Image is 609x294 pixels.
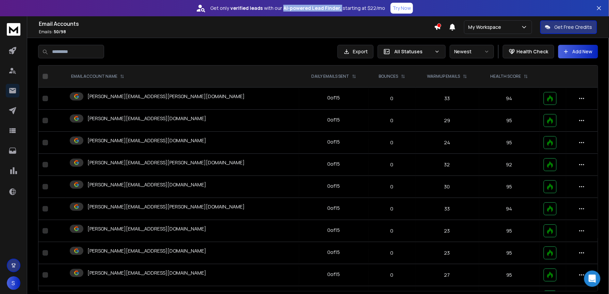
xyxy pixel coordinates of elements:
[415,154,479,176] td: 32
[415,176,479,198] td: 30
[7,23,20,36] img: logo
[87,137,206,144] p: [PERSON_NAME][EMAIL_ADDRESS][DOMAIN_NAME]
[312,74,349,79] p: DAILY EMAILS SENT
[7,276,20,290] button: S
[427,74,460,79] p: WARMUP EMAILS
[328,94,340,101] div: 0 of 15
[517,48,548,55] p: Health Check
[373,95,411,102] p: 0
[39,29,434,35] p: Emails :
[373,272,411,278] p: 0
[328,227,340,234] div: 0 of 15
[479,198,540,220] td: 94
[328,183,340,189] div: 0 of 15
[328,249,340,256] div: 0 of 15
[373,139,411,146] p: 0
[393,5,411,12] p: Try Now
[87,225,206,232] p: [PERSON_NAME][EMAIL_ADDRESS][DOMAIN_NAME]
[373,161,411,168] p: 0
[87,159,245,166] p: [PERSON_NAME][EMAIL_ADDRESS][PERSON_NAME][DOMAIN_NAME]
[283,5,341,12] strong: AI-powered Lead Finder,
[373,227,411,234] p: 0
[87,247,206,254] p: [PERSON_NAME][EMAIL_ADDRESS][DOMAIN_NAME]
[468,24,504,31] p: My Workspace
[479,154,540,176] td: 92
[328,139,340,145] div: 0 of 15
[415,220,479,242] td: 23
[558,45,598,58] button: Add New
[373,250,411,256] p: 0
[328,271,340,278] div: 0 of 15
[394,48,432,55] p: All Statuses
[584,271,600,287] div: Open Intercom Messenger
[415,110,479,132] td: 29
[503,45,554,58] button: Health Check
[479,264,540,286] td: 95
[328,116,340,123] div: 0 of 15
[479,242,540,264] td: 95
[87,93,245,100] p: [PERSON_NAME][EMAIL_ADDRESS][PERSON_NAME][DOMAIN_NAME]
[338,45,374,58] button: Export
[373,205,411,212] p: 0
[391,3,413,14] button: Try Now
[479,88,540,110] td: 94
[87,270,206,276] p: [PERSON_NAME][EMAIL_ADDRESS][DOMAIN_NAME]
[87,203,245,210] p: [PERSON_NAME][EMAIL_ADDRESS][PERSON_NAME][DOMAIN_NAME]
[415,264,479,286] td: 27
[87,181,206,188] p: [PERSON_NAME][EMAIL_ADDRESS][DOMAIN_NAME]
[373,183,411,190] p: 0
[415,242,479,264] td: 23
[54,29,66,35] span: 50 / 98
[230,5,263,12] strong: verified leads
[328,205,340,212] div: 0 of 15
[555,24,592,31] p: Get Free Credits
[415,88,479,110] td: 33
[39,20,434,28] h1: Email Accounts
[491,74,521,79] p: HEALTH SCORE
[540,20,597,34] button: Get Free Credits
[415,132,479,154] td: 24
[328,161,340,167] div: 0 of 15
[479,110,540,132] td: 95
[479,220,540,242] td: 95
[450,45,494,58] button: Newest
[210,5,385,12] p: Get only with our starting at $22/mo
[71,74,124,79] div: EMAIL ACCOUNT NAME
[379,74,398,79] p: BOUNCES
[373,117,411,124] p: 0
[479,132,540,154] td: 95
[479,176,540,198] td: 95
[415,198,479,220] td: 33
[87,115,206,122] p: [PERSON_NAME][EMAIL_ADDRESS][DOMAIN_NAME]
